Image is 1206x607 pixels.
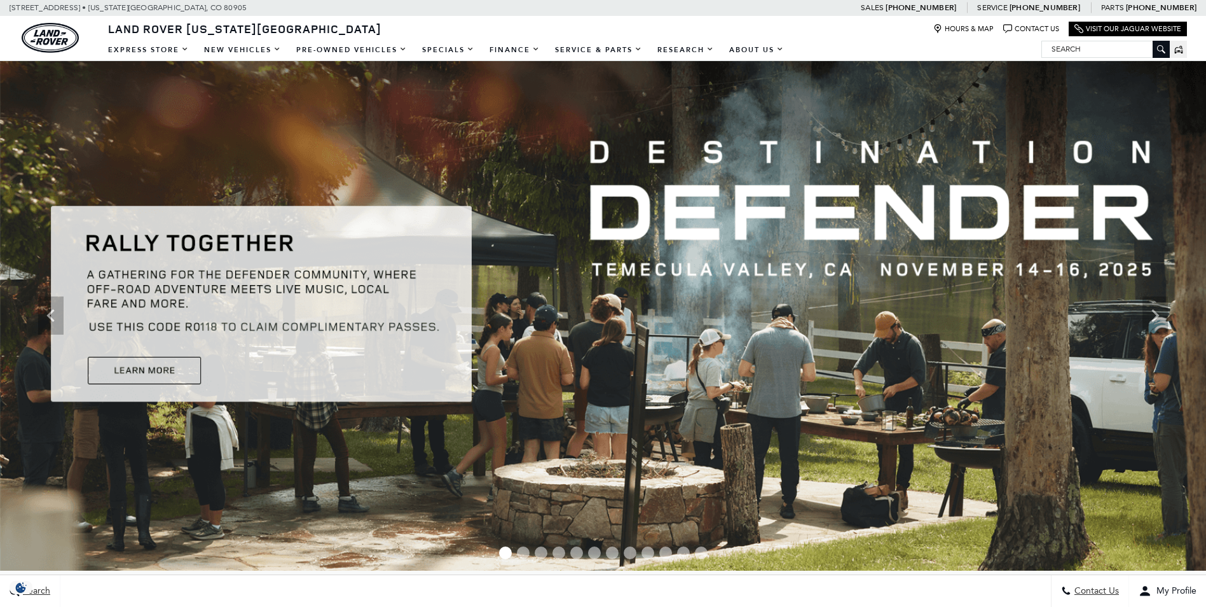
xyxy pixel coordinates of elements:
a: Hours & Map [933,24,994,34]
section: Click to Open Cookie Consent Modal [6,581,36,594]
a: [STREET_ADDRESS] • [US_STATE][GEOGRAPHIC_DATA], CO 80905 [10,3,247,12]
span: Parts [1101,3,1124,12]
span: Land Rover [US_STATE][GEOGRAPHIC_DATA] [108,21,381,36]
span: Go to slide 7 [606,547,619,559]
span: Go to slide 4 [552,547,565,559]
a: EXPRESS STORE [100,39,196,61]
a: Visit Our Jaguar Website [1074,24,1181,34]
a: New Vehicles [196,39,289,61]
a: Specials [415,39,482,61]
span: Go to slide 11 [677,547,690,559]
input: Search [1042,41,1169,57]
span: Contact Us [1071,586,1119,597]
a: About Us [722,39,791,61]
span: Go to slide 12 [695,547,708,559]
a: Pre-Owned Vehicles [289,39,415,61]
a: Finance [482,39,547,61]
img: Opt-Out Icon [6,581,36,594]
nav: Main Navigation [100,39,791,61]
a: [PHONE_NUMBER] [1126,3,1196,13]
span: Go to slide 6 [588,547,601,559]
a: Land Rover [US_STATE][GEOGRAPHIC_DATA] [100,21,389,36]
a: Service & Parts [547,39,650,61]
span: Go to slide 9 [641,547,654,559]
span: Go to slide 5 [570,547,583,559]
a: land-rover [22,23,79,53]
div: Previous [38,297,64,335]
a: Research [650,39,722,61]
a: [PHONE_NUMBER] [1010,3,1080,13]
a: Contact Us [1003,24,1059,34]
span: Go to slide 2 [517,547,530,559]
img: Land Rover [22,23,79,53]
span: Go to slide 1 [499,547,512,559]
div: Next [1142,297,1168,335]
button: Open user profile menu [1129,575,1206,607]
a: [PHONE_NUMBER] [886,3,956,13]
span: Sales [861,3,884,12]
span: Go to slide 3 [535,547,547,559]
span: My Profile [1151,586,1196,597]
span: Go to slide 10 [659,547,672,559]
span: Service [977,3,1007,12]
span: Go to slide 8 [624,547,636,559]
